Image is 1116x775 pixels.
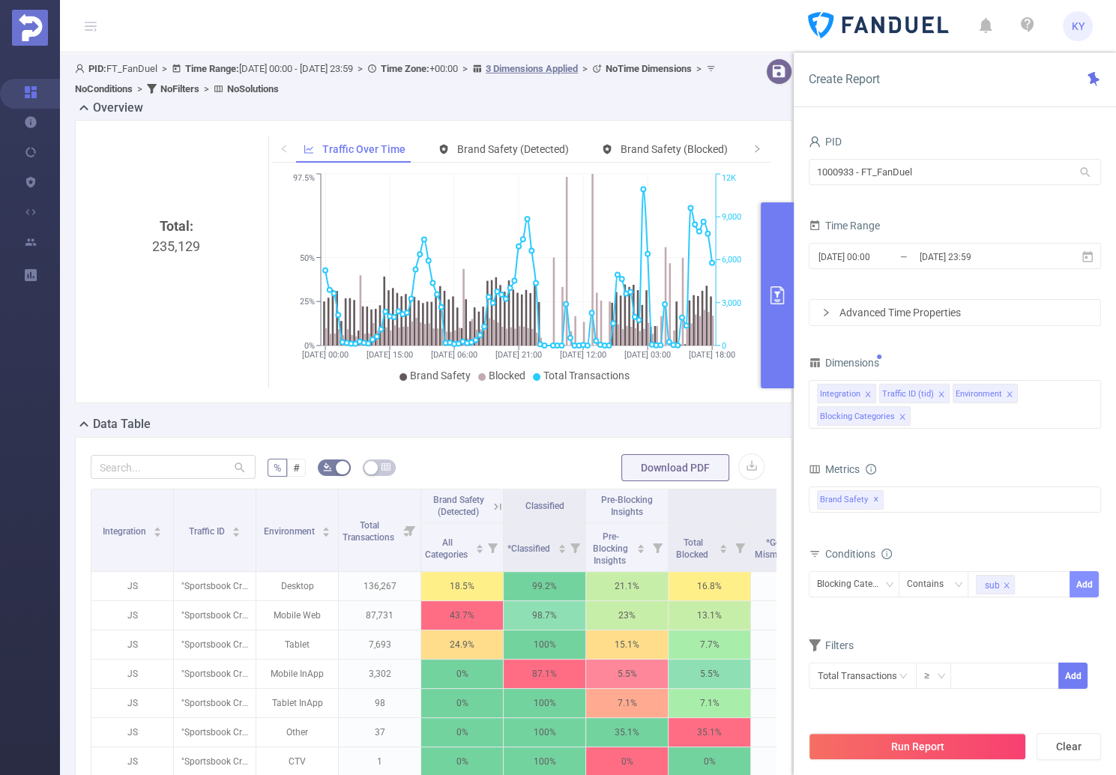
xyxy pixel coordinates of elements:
[606,63,692,74] b: No Time Dimensions
[482,523,503,571] i: Filter menu
[174,630,256,659] p: "Sportsbook Creative Beta" [27356]
[174,601,256,630] p: "Sportsbook Creative Beta" [27356]
[323,462,332,471] i: icon: bg-colors
[256,718,338,747] p: Other
[174,660,256,688] p: "Sportsbook Creative Beta" [27356]
[621,143,728,155] span: Brand Safety (Blocked)
[339,718,420,747] p: 37
[157,63,172,74] span: >
[433,495,484,517] span: Brand Safety (Detected)
[879,384,950,403] li: Traffic ID (tid)
[103,526,148,537] span: Integration
[339,630,420,659] p: 7,693
[881,549,892,559] i: icon: info-circle
[586,718,668,747] p: 35.1%
[956,385,1002,404] div: Environment
[504,601,585,630] p: 98.7%
[399,489,420,571] i: Filter menu
[817,247,938,267] input: Start date
[885,580,894,591] i: icon: down
[353,63,367,74] span: >
[256,601,338,630] p: Mobile Web
[543,370,630,382] span: Total Transactions
[343,520,396,543] span: Total Transactions
[91,455,256,479] input: Search...
[924,663,940,688] div: ≥
[669,718,750,747] p: 35.1%
[75,83,133,94] b: No Conditions
[457,143,569,155] span: Brand Safety (Detected)
[489,370,525,382] span: Blocked
[558,542,567,551] div: Sort
[669,572,750,600] p: 16.8%
[676,537,711,560] span: Total Blocked
[976,575,1015,594] li: sub
[578,63,592,74] span: >
[809,639,854,651] span: Filters
[899,413,906,422] i: icon: close
[621,454,729,481] button: Download PDF
[719,542,728,551] div: Sort
[475,542,483,546] i: icon: caret-up
[133,83,147,94] span: >
[339,689,420,717] p: 98
[381,462,390,471] i: icon: table
[293,462,300,474] span: #
[751,689,833,717] p: 0%
[722,212,741,222] tspan: 9,000
[232,525,241,534] div: Sort
[495,350,542,360] tspan: [DATE] 21:00
[593,531,628,566] span: Pre-Blocking Insights
[91,601,173,630] p: JS
[189,526,227,537] span: Traffic ID
[185,63,239,74] b: Time Range:
[864,390,872,399] i: icon: close
[817,490,884,510] span: Brand Safety
[820,407,895,426] div: Blocking Categories
[809,136,821,148] i: icon: user
[1058,663,1088,689] button: Add
[421,689,503,717] p: 0%
[174,718,256,747] p: "Sportsbook Creative Beta" [27356]
[300,297,315,307] tspan: 25%
[154,531,162,535] i: icon: caret-down
[304,144,314,154] i: icon: line-chart
[624,350,671,360] tspan: [DATE] 03:00
[256,630,338,659] p: Tablet
[475,547,483,552] i: icon: caret-down
[339,572,420,600] p: 136,267
[873,491,879,509] span: ✕
[421,572,503,600] p: 18.5%
[339,660,420,688] p: 3,302
[820,385,860,404] div: Integration
[751,630,833,659] p: 3.1%
[367,350,413,360] tspan: [DATE] 15:00
[421,660,503,688] p: 0%
[504,689,585,717] p: 100%
[525,501,564,511] span: Classified
[91,572,173,600] p: JS
[486,63,578,74] u: 3 Dimensions Applied
[264,526,317,537] span: Environment
[421,630,503,659] p: 24.9%
[720,542,728,546] i: icon: caret-up
[722,256,741,265] tspan: 6,000
[232,525,241,529] i: icon: caret-up
[300,253,315,263] tspan: 50%
[302,350,349,360] tspan: [DATE] 00:00
[256,660,338,688] p: Mobile InApp
[752,144,761,153] i: icon: right
[809,72,880,86] span: Create Report
[97,216,256,468] div: 235,129
[720,547,728,552] i: icon: caret-down
[809,357,879,369] span: Dimensions
[669,630,750,659] p: 7.7%
[722,341,726,351] tspan: 0
[160,83,199,94] b: No Filters
[154,525,162,529] i: icon: caret-up
[722,174,736,184] tspan: 12K
[866,464,876,474] i: icon: info-circle
[586,630,668,659] p: 15.1%
[199,83,214,94] span: >
[91,689,173,717] p: JS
